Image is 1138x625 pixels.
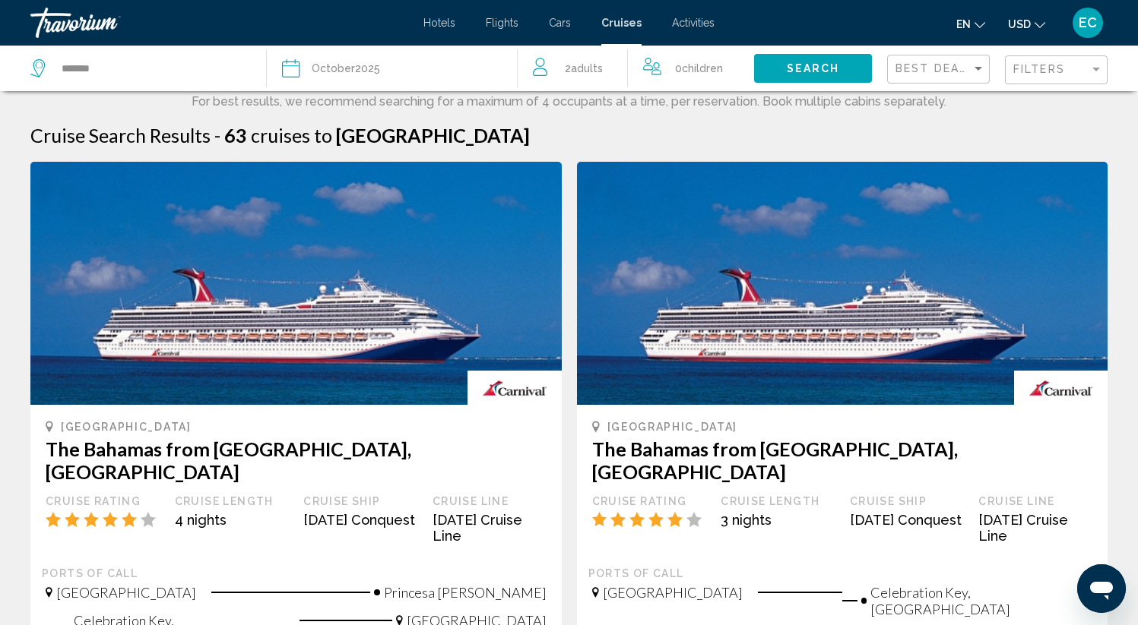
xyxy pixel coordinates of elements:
div: Cruise Ship [303,494,417,508]
a: Activities [672,17,715,29]
img: carnival.gif [468,371,561,405]
span: 0 [675,58,723,79]
span: USD [1008,18,1031,30]
span: en [956,18,971,30]
div: [DATE] Conquest [850,512,964,528]
span: [GEOGRAPHIC_DATA] [56,584,196,601]
span: - [214,124,220,147]
span: cruises to [251,124,332,147]
span: [GEOGRAPHIC_DATA] [61,421,192,433]
span: Best Deals [896,62,975,74]
h3: The Bahamas from [GEOGRAPHIC_DATA], [GEOGRAPHIC_DATA] [46,437,547,483]
iframe: Button to launch messaging window [1077,564,1126,613]
div: [DATE] Cruise Line [433,512,547,544]
a: Cars [549,17,571,29]
button: Filter [1005,55,1108,86]
span: EC [1079,15,1097,30]
img: 1716543878.jpg [30,162,562,405]
mat-select: Sort by [896,63,985,76]
a: Cruises [601,17,642,29]
button: Change language [956,13,985,35]
div: Cruise Line [978,494,1092,508]
span: [GEOGRAPHIC_DATA] [336,124,530,147]
span: Search [787,63,840,75]
div: [DATE] Cruise Line [978,512,1092,544]
h3: The Bahamas from [GEOGRAPHIC_DATA], [GEOGRAPHIC_DATA] [592,437,1093,483]
button: User Menu [1068,7,1108,39]
button: October2025 [282,46,502,91]
span: Princesa [PERSON_NAME] [384,584,547,601]
a: Flights [486,17,518,29]
div: Ports of call [588,567,1097,580]
div: 4 nights [175,512,289,528]
img: carnival.gif [1014,371,1108,405]
div: Cruise Rating [592,494,706,508]
span: Adults [571,62,603,74]
span: Filters [1013,63,1065,75]
div: [DATE] Conquest [303,512,417,528]
div: Cruise Length [175,494,289,508]
span: Celebration Key, [GEOGRAPHIC_DATA] [870,584,1092,617]
div: 3 nights [721,512,835,528]
div: 2025 [312,58,380,79]
a: Travorium [30,8,408,38]
button: Search [754,54,872,82]
span: 63 [224,124,247,147]
span: Children [682,62,723,74]
h1: Cruise Search Results [30,124,211,147]
img: 1716543878.jpg [577,162,1108,405]
button: Change currency [1008,13,1045,35]
div: Cruise Ship [850,494,964,508]
a: Hotels [423,17,455,29]
span: [GEOGRAPHIC_DATA] [607,421,738,433]
span: [GEOGRAPHIC_DATA] [603,584,743,601]
button: Travelers: 2 adults, 0 children [518,46,754,91]
div: Cruise Length [721,494,835,508]
div: Cruise Rating [46,494,160,508]
div: Cruise Line [433,494,547,508]
div: Ports of call [42,567,550,580]
span: October [312,62,355,74]
span: 2 [565,58,603,79]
